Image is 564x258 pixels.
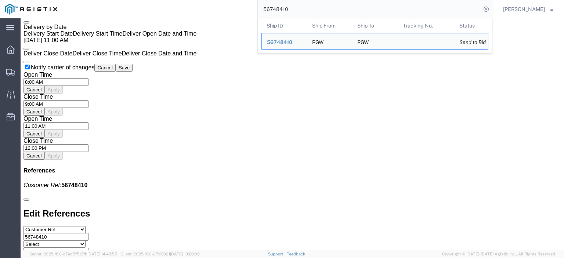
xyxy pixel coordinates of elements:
[170,252,200,256] span: [DATE] 10:20:09
[258,0,481,18] input: Search for shipment number, reference number
[442,251,555,257] span: Copyright © [DATE]-[DATE] Agistix Inc., All Rights Reserved
[459,39,483,46] div: Send to Bid
[398,18,455,33] th: Tracking Nu.
[21,18,564,250] iframe: FS Legacy Container
[261,18,307,33] th: Ship ID
[503,5,545,13] span: Jesse Jordan
[267,39,292,45] span: 56748410
[503,5,554,14] button: [PERSON_NAME]
[87,252,117,256] span: [DATE] 14:43:55
[352,18,398,33] th: Ship To
[5,4,57,15] img: logo
[454,18,488,33] th: Status
[312,33,323,49] div: PGW
[357,33,369,49] div: PGW
[307,18,352,33] th: Ship From
[268,252,286,256] a: Support
[29,252,117,256] span: Server: 2025.18.0-c7ad5f513fb
[120,252,200,256] span: Client: 2025.18.0-27d3021
[267,39,302,46] div: 56748410
[261,18,492,53] table: Search Results
[286,252,305,256] a: Feedback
